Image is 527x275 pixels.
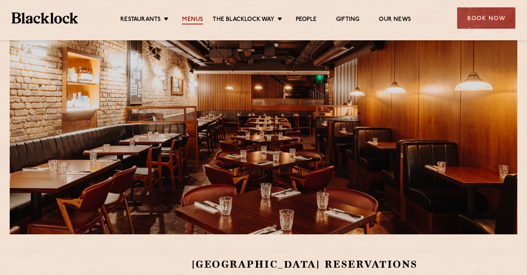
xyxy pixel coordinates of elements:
[296,16,317,24] a: People
[120,16,161,24] a: Restaurants
[12,12,78,24] img: BL_Textured_Logo-footer-cropped.svg
[213,16,274,24] a: The Blacklock Way
[182,16,203,24] a: Menus
[379,16,411,24] a: Our News
[336,16,359,24] a: Gifting
[192,258,490,271] h2: [GEOGRAPHIC_DATA] Reservations
[457,7,515,29] div: Book Now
